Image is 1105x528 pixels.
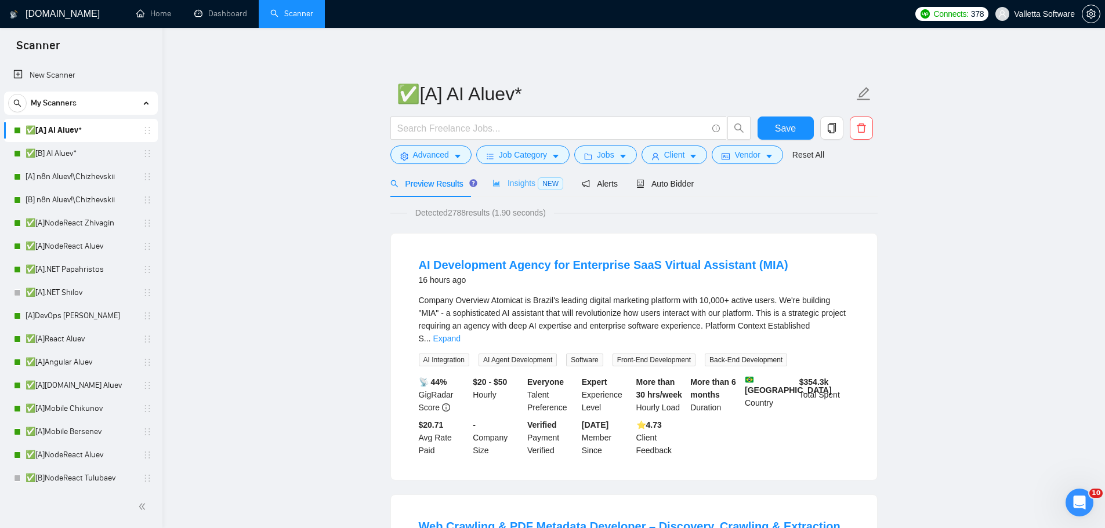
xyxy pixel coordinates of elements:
span: holder [143,149,152,158]
span: Software [566,354,603,366]
span: search [728,123,750,133]
span: Company Overview Atomicat is Brazil's leading digital marketing platform with 10,000+ active user... [419,296,846,343]
div: Hourly Load [634,376,689,414]
div: Avg Rate Paid [416,418,471,457]
span: user [651,152,660,161]
span: holder [143,172,152,181]
span: bars [486,152,494,161]
a: homeHome [136,9,171,19]
img: 🇧🇷 [745,376,753,384]
a: [A] n8n Aluev!\Chizhevskii [26,165,136,188]
span: Preview Results [390,179,474,188]
span: holder [143,242,152,251]
span: Save [775,121,796,136]
span: holder [143,334,152,344]
a: ✅[A][DOMAIN_NAME] Aluev [26,374,136,397]
span: NEW [538,177,563,190]
b: $ 354.3k [799,377,829,387]
div: Duration [688,376,742,414]
span: delete [850,123,872,133]
span: caret-down [552,152,560,161]
span: info-circle [712,125,720,132]
span: double-left [138,501,150,512]
img: logo [10,5,18,24]
span: Detected 2788 results (1.90 seconds) [407,206,554,219]
a: ✅[A]Angular Aluev [26,351,136,374]
span: holder [143,311,152,321]
span: caret-down [454,152,462,161]
b: More than 30 hrs/week [636,377,682,399]
span: holder [143,265,152,274]
button: userClientcaret-down [642,145,708,164]
span: Client [664,148,685,161]
span: holder [143,427,152,436]
iframe: Intercom live chat [1066,489,1093,516]
a: New Scanner [13,64,148,87]
span: Scanner [7,37,69,61]
span: Front-End Development [613,354,695,366]
span: Connects: [933,8,968,20]
span: Alerts [582,179,618,188]
div: Client Feedback [634,418,689,457]
a: ✅[A]Mobile Bersenev [26,420,136,443]
span: notification [582,180,590,188]
span: ... [424,334,431,343]
a: ✅[A].NET Shilov [26,281,136,304]
span: holder [143,474,152,483]
span: search [9,99,26,107]
button: idcardVendorcaret-down [712,145,782,164]
b: - [473,420,476,429]
button: search [727,116,751,140]
button: setting [1082,5,1100,23]
span: caret-down [765,152,773,161]
b: Everyone [527,377,564,387]
span: setting [1082,9,1100,19]
span: Auto Bidder [636,179,694,188]
a: ✅[A].NET Papahristos [26,258,136,281]
span: copy [821,123,843,133]
span: holder [143,219,152,228]
a: [A]DevOps [PERSON_NAME] [26,304,136,327]
a: AI Development Agency for Enterprise SaaS Virtual Assistant (MIA) [419,258,788,271]
span: holder [143,381,152,390]
button: search [8,94,27,112]
div: Member Since [579,418,634,457]
a: [B] n8n Aluev!\Chizhevskii [26,188,136,212]
span: AI Agent Development [479,354,557,366]
b: ⭐️ 4.73 [636,420,662,429]
a: ✅[A]Mobile Chikunov [26,397,136,420]
div: Company Size [470,418,525,457]
a: Expand [433,334,461,343]
a: searchScanner [270,9,313,19]
span: holder [143,358,152,367]
span: holder [143,288,152,297]
div: Talent Preference [525,376,579,414]
a: dashboardDashboard [194,9,247,19]
button: delete [850,116,873,140]
b: [DATE] [582,420,608,429]
button: copy [820,116,843,140]
span: info-circle [442,403,450,412]
div: Company Overview Atomicat is Brazil's leading digital marketing platform with 10,000+ active user... [419,294,849,345]
div: Tooltip anchor [468,178,479,188]
a: Reset All [792,148,824,161]
span: folder [584,152,592,161]
span: Jobs [597,148,614,161]
a: ✅[A]React Aluev [26,327,136,351]
span: user [998,10,1006,18]
span: AI Integration [419,354,469,366]
button: Save [758,116,814,140]
span: holder [143,195,152,205]
div: Total Spent [797,376,852,414]
span: Vendor [734,148,760,161]
input: Search Freelance Jobs... [397,121,707,136]
span: holder [143,450,152,460]
a: ✅[A]NodeReact Aluev [26,235,136,258]
div: Hourly [470,376,525,414]
span: robot [636,180,644,188]
div: Experience Level [579,376,634,414]
b: Expert [582,377,607,387]
b: Verified [527,420,557,429]
span: Advanced [413,148,449,161]
span: caret-down [689,152,697,161]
